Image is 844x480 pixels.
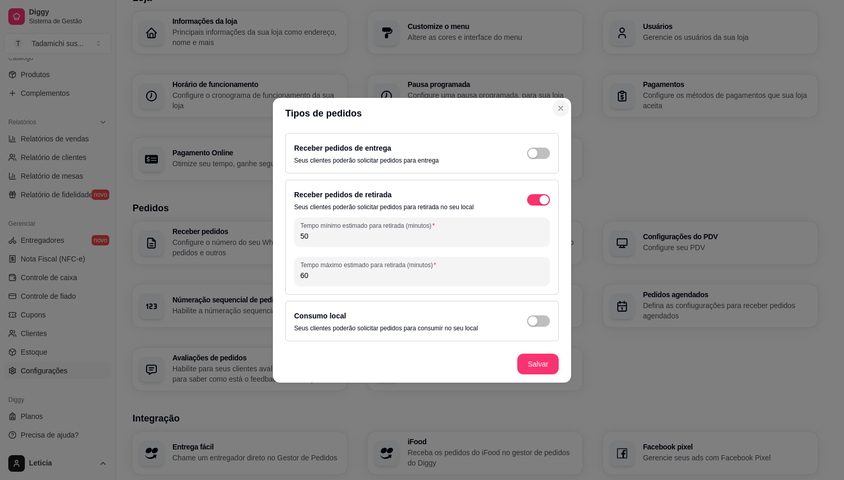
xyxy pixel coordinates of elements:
[300,270,544,281] input: Tempo máximo estimado para retirada (minutos)
[294,156,439,165] p: Seus clientes poderão solicitar pedidos para entrega
[273,98,571,129] header: Tipos de pedidos
[300,260,440,269] label: Tempo máximo estimado para retirada (minutos)
[294,312,346,320] label: Consumo local
[552,100,569,117] button: Close
[300,221,438,230] label: Tempo mínimo estimado para retirada (minutos)
[300,231,544,241] input: Tempo mínimo estimado para retirada (minutos)
[294,324,478,332] p: Seus clientes poderão solicitar pedidos para consumir no seu local
[294,144,391,152] label: Receber pedidos de entrega
[517,354,559,374] button: Salvar
[294,191,391,199] label: Receber pedidos de retirada
[294,203,474,211] p: Seus clientes poderão solicitar pedidos para retirada no seu local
